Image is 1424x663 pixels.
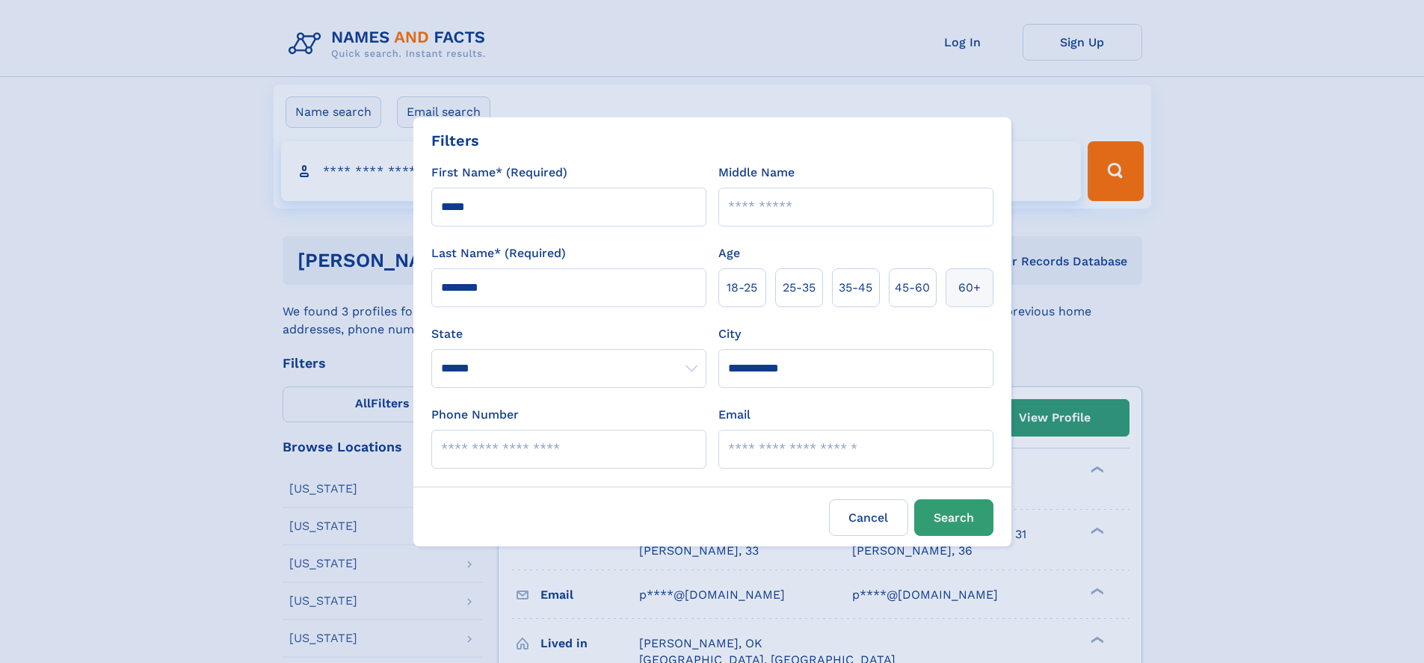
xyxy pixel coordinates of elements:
span: 25‑35 [783,279,816,297]
label: Email [718,406,750,424]
span: 45‑60 [895,279,930,297]
div: Filters [431,129,479,152]
label: Phone Number [431,406,519,424]
label: Age [718,244,740,262]
span: 35‑45 [839,279,872,297]
label: Last Name* (Required) [431,244,566,262]
label: First Name* (Required) [431,164,567,182]
label: State [431,325,706,343]
button: Search [914,499,993,536]
span: 60+ [958,279,981,297]
label: Middle Name [718,164,795,182]
span: 18‑25 [727,279,757,297]
label: Cancel [829,499,908,536]
label: City [718,325,741,343]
